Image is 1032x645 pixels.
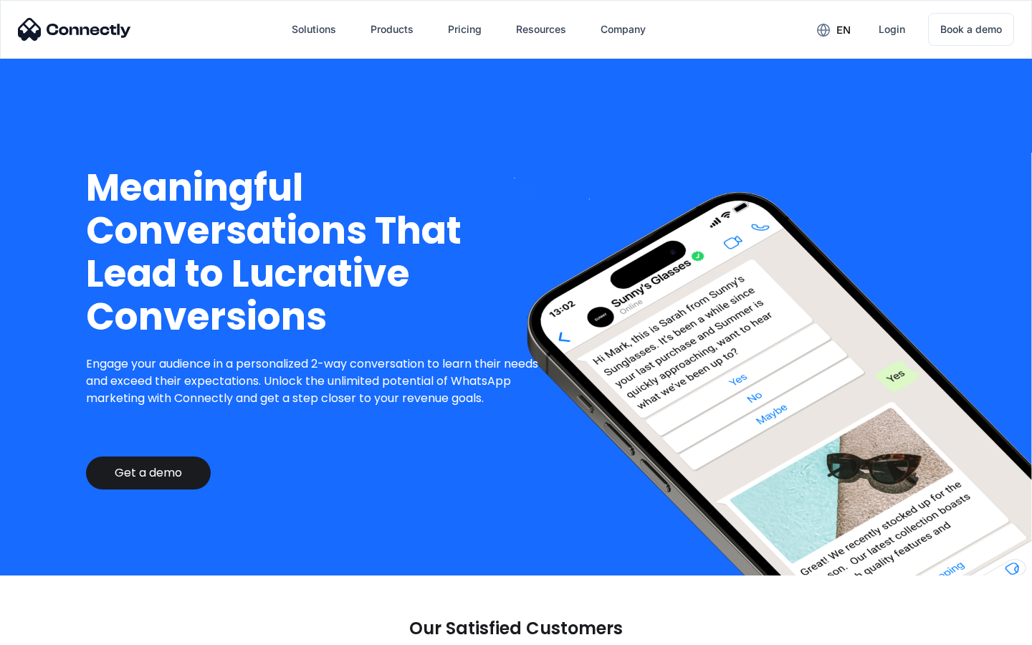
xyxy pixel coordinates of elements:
img: Connectly Logo [18,18,131,41]
a: Book a demo [928,13,1014,46]
a: Pricing [436,12,493,47]
p: Our Satisfied Customers [409,618,623,639]
a: Login [867,12,917,47]
p: Engage your audience in a personalized 2-way conversation to learn their needs and exceed their e... [86,355,550,407]
h1: Meaningful Conversations That Lead to Lucrative Conversions [86,166,550,338]
div: Company [601,19,646,39]
div: Pricing [448,19,482,39]
a: Get a demo [86,457,211,489]
aside: Language selected: English [14,620,86,640]
div: Resources [516,19,566,39]
ul: Language list [29,620,86,640]
div: Solutions [292,19,336,39]
div: Products [371,19,414,39]
div: Get a demo [115,466,182,480]
div: Login [879,19,905,39]
div: en [836,20,851,40]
